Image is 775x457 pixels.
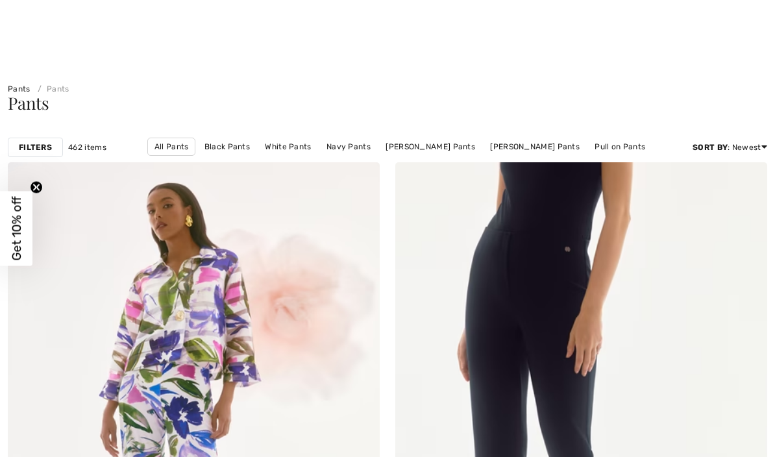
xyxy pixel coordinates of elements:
a: Wide Leg [407,156,454,173]
button: Close teaser [30,181,43,194]
a: Straight Leg [344,156,405,173]
span: 462 items [68,142,106,153]
a: All Pants [147,138,196,156]
a: Pants [8,84,31,93]
a: Black Pants [198,138,256,155]
a: Pants [32,84,69,93]
span: Get 10% off [9,197,24,261]
iframe: Opens a widget where you can chat to one of our agents [731,363,762,395]
span: Pants [8,92,49,114]
strong: Filters [19,142,52,153]
div: : Newest [693,142,767,153]
a: Pull on Pants [588,138,652,155]
a: [PERSON_NAME] Pants [379,138,482,155]
a: White Pants [258,138,317,155]
a: Navy Pants [320,138,377,155]
strong: Sort By [693,143,728,152]
a: [PERSON_NAME] Pants [484,138,586,155]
